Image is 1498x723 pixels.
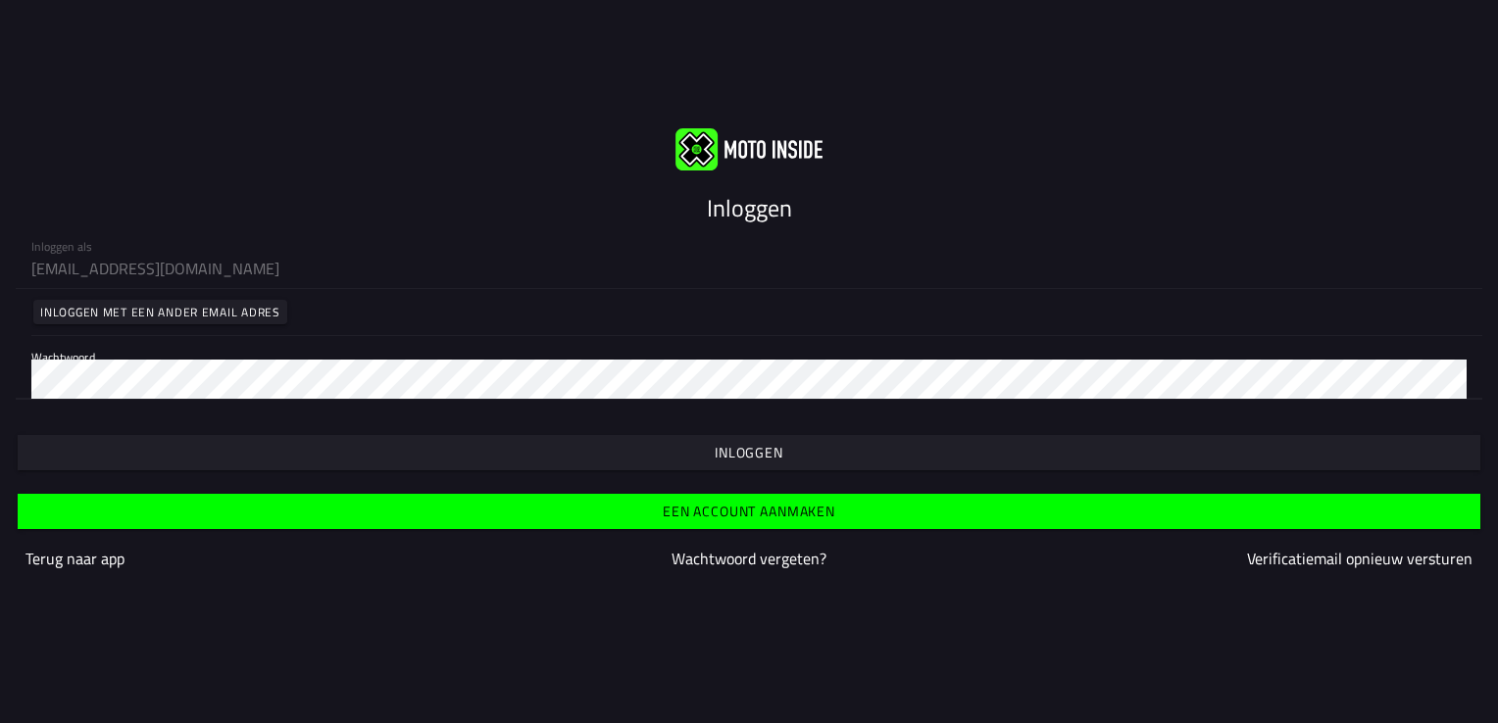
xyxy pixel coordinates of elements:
[25,547,125,570] a: Terug naar app
[715,446,783,459] ion-text: Inloggen
[33,300,287,324] ion-button: Inloggen met een ander email adres
[707,190,792,225] ion-text: Inloggen
[18,494,1480,529] ion-button: Een account aanmaken
[1247,547,1473,570] a: Verificatiemail opnieuw versturen
[672,547,826,570] a: Wachtwoord vergeten?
